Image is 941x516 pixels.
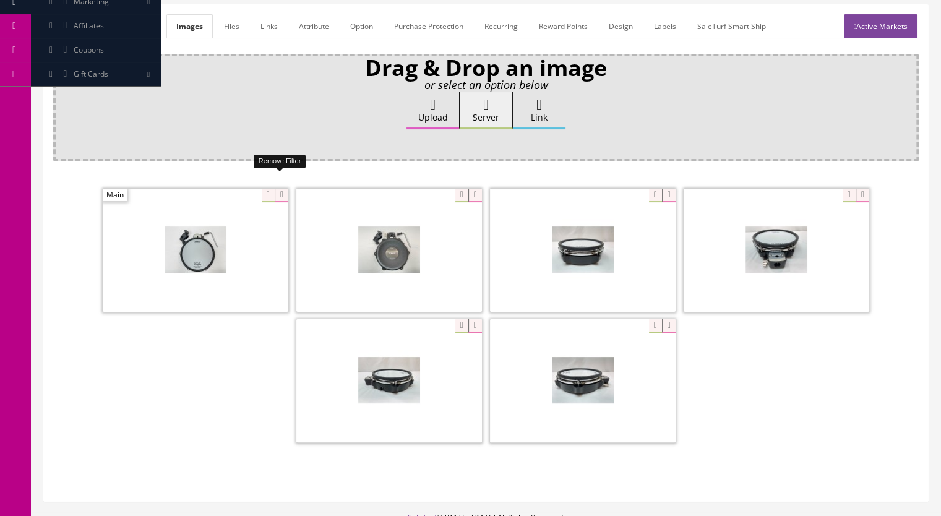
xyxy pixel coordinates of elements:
a: Affiliates [31,14,161,38]
a: Coupons [31,38,161,62]
button: Server [459,92,513,129]
a: Reward Points [529,14,598,38]
a: Design [599,14,643,38]
a: Purchase Protection [384,14,473,38]
span: Affiliates [74,20,104,31]
label: Upload [406,92,459,129]
a: Recurring [475,14,528,38]
label: Server [460,92,512,129]
a: Option [340,14,383,38]
label: Link [513,92,565,129]
a: Files [214,14,249,38]
i: or select an option below [424,77,548,92]
a: Images [166,14,213,38]
a: SaleTurf Smart Ship [687,14,776,38]
div: Remove Filter [254,155,306,168]
span: Gift Cards [74,69,108,79]
a: Attribute [289,14,339,38]
a: Labels [644,14,686,38]
span: Coupons [74,45,104,55]
a: Links [251,14,288,38]
a: Active Markets [844,14,917,38]
p: Drag & Drop an image [62,62,910,74]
